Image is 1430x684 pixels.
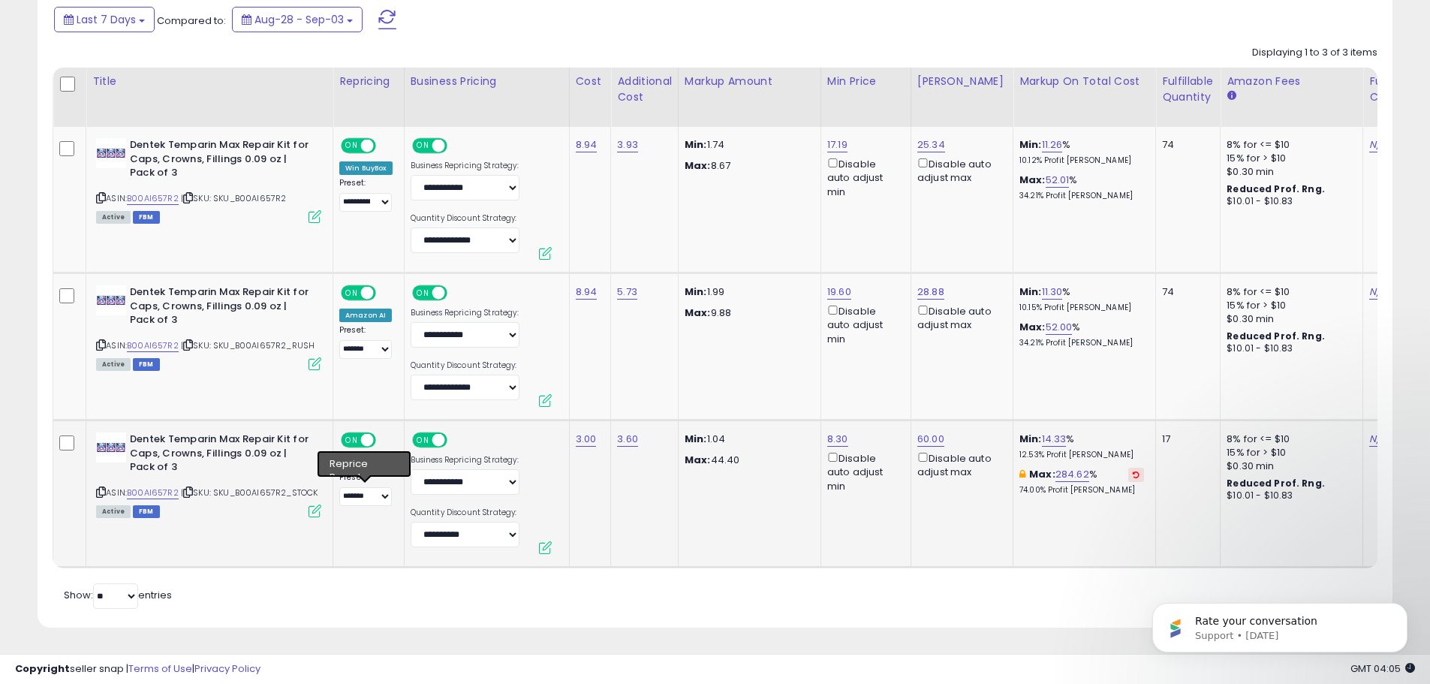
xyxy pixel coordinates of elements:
[917,303,1001,332] div: Disable auto adjust max
[96,285,321,369] div: ASIN:
[411,308,519,318] label: Business Repricing Strategy:
[342,140,361,152] span: ON
[685,159,809,173] p: 8.67
[157,14,226,28] span: Compared to:
[827,285,851,300] a: 19.60
[1029,467,1055,481] b: Max:
[414,287,432,300] span: ON
[1019,321,1144,348] div: %
[342,434,361,447] span: ON
[96,211,131,224] span: All listings currently available for purchase on Amazon
[128,661,192,676] a: Terms of Use
[1162,74,1214,105] div: Fulfillable Quantity
[1019,432,1042,446] b: Min:
[917,285,944,300] a: 28.88
[1227,432,1351,446] div: 8% for <= $10
[1369,137,1387,152] a: N/A
[339,325,393,359] div: Preset:
[1227,152,1351,165] div: 15% for > $10
[685,306,711,320] strong: Max:
[1369,74,1427,105] div: Fulfillment Cost
[1227,342,1351,355] div: $10.01 - $10.83
[96,285,126,315] img: 41BxWWN-o-L._SL40_.jpg
[96,505,131,518] span: All listings currently available for purchase on Amazon
[685,453,809,467] p: 44.40
[1227,165,1351,179] div: $0.30 min
[339,74,398,89] div: Repricing
[339,161,393,175] div: Win BuyBox
[1227,446,1351,460] div: 15% for > $10
[411,455,519,466] label: Business Repricing Strategy:
[685,285,809,299] p: 1.99
[411,213,519,224] label: Quantity Discount Strategy:
[1227,477,1325,490] b: Reduced Prof. Rng.
[133,211,160,224] span: FBM
[827,155,899,199] div: Disable auto adjust min
[1019,173,1144,201] div: %
[1055,467,1089,482] a: 284.62
[130,138,312,184] b: Dentek Temparin Max Repair Kit for Caps, Crowns, Fillings 0.09 oz | Pack of 3
[917,155,1001,185] div: Disable auto adjust max
[917,137,945,152] a: 25.34
[685,137,707,152] strong: Min:
[685,138,809,152] p: 1.74
[96,432,321,516] div: ASIN:
[576,137,598,152] a: 8.94
[1369,432,1387,447] a: N/A
[617,285,637,300] a: 5.73
[96,358,131,371] span: All listings currently available for purchase on Amazon
[1019,285,1144,313] div: %
[917,450,1001,479] div: Disable auto adjust max
[1042,432,1067,447] a: 14.33
[194,661,260,676] a: Privacy Policy
[685,74,814,89] div: Markup Amount
[1369,285,1387,300] a: N/A
[827,303,899,346] div: Disable auto adjust min
[576,432,597,447] a: 3.00
[130,285,312,331] b: Dentek Temparin Max Repair Kit for Caps, Crowns, Fillings 0.09 oz | Pack of 3
[1013,68,1156,127] th: The percentage added to the cost of goods (COGS) that forms the calculator for Min & Max prices.
[827,432,848,447] a: 8.30
[917,432,944,447] a: 60.00
[411,74,563,89] div: Business Pricing
[15,661,70,676] strong: Copyright
[617,137,638,152] a: 3.93
[444,287,468,300] span: OFF
[92,74,327,89] div: Title
[685,432,707,446] strong: Min:
[411,508,519,518] label: Quantity Discount Strategy:
[827,74,905,89] div: Min Price
[96,432,126,463] img: 41BxWWN-o-L._SL40_.jpg
[1227,138,1351,152] div: 8% for <= $10
[96,138,126,168] img: 41BxWWN-o-L._SL40_.jpg
[414,434,432,447] span: ON
[339,456,390,469] div: Follow BB *
[1019,450,1144,460] p: 12.53% Profit [PERSON_NAME]
[1042,137,1063,152] a: 11.26
[1019,320,1046,334] b: Max:
[1227,330,1325,342] b: Reduced Prof. Rng.
[917,74,1007,89] div: [PERSON_NAME]
[127,192,179,205] a: B00AI657R2
[339,178,393,212] div: Preset:
[133,358,160,371] span: FBM
[1019,285,1042,299] b: Min:
[685,285,707,299] strong: Min:
[374,140,398,152] span: OFF
[444,434,468,447] span: OFF
[617,432,638,447] a: 3.60
[254,12,344,27] span: Aug-28 - Sep-03
[1019,155,1144,166] p: 10.12% Profit [PERSON_NAME]
[1227,74,1356,89] div: Amazon Fees
[181,339,315,351] span: | SKU: SKU_B00AI657R2_RUSH
[685,453,711,467] strong: Max:
[342,287,361,300] span: ON
[576,285,598,300] a: 8.94
[444,140,468,152] span: OFF
[1227,299,1351,312] div: 15% for > $10
[1227,89,1236,103] small: Amazon Fees.
[181,487,318,499] span: | SKU: SKU_B00AI657R2_STOCK
[64,588,172,602] span: Show: entries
